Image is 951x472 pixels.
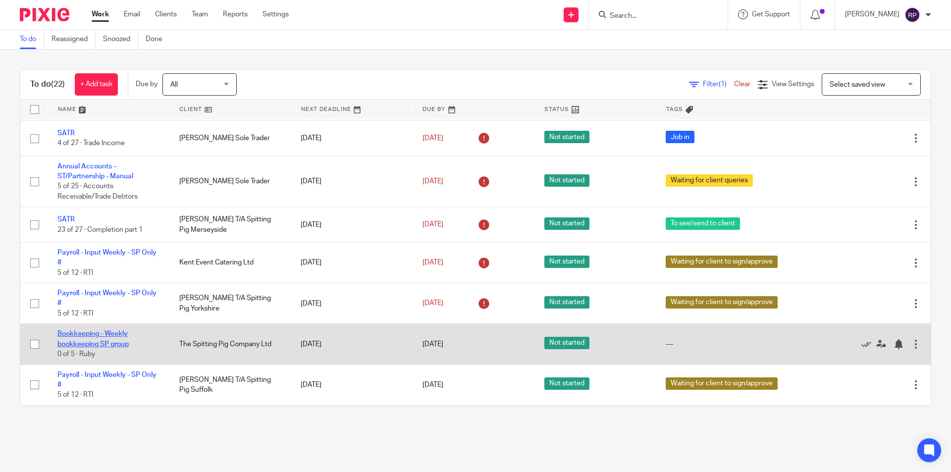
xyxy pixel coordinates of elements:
[223,9,248,19] a: Reports
[544,217,589,230] span: Not started
[845,9,899,19] p: [PERSON_NAME]
[666,217,740,230] span: To see/send to client
[544,256,589,268] span: Not started
[263,9,289,19] a: Settings
[544,174,589,187] span: Not started
[544,131,589,143] span: Not started
[170,81,178,88] span: All
[666,106,683,112] span: Tags
[57,290,157,307] a: Payroll - Input Weekly - SP Only #
[734,81,750,88] a: Clear
[861,339,876,349] a: Mark as done
[291,324,413,365] td: [DATE]
[169,207,291,242] td: [PERSON_NAME] T/A Spitting Pig Merseyside
[904,7,920,23] img: svg%3E
[30,79,65,90] h1: To do
[666,256,778,268] span: Waiting for client to sign/approve
[291,365,413,405] td: [DATE]
[92,9,109,19] a: Work
[57,310,93,317] span: 5 of 12 · RTI
[124,9,140,19] a: Email
[666,339,799,349] div: ---
[57,140,125,147] span: 4 of 27 · Trade Income
[291,283,413,324] td: [DATE]
[544,337,589,349] span: Not started
[291,242,413,283] td: [DATE]
[544,296,589,309] span: Not started
[703,81,734,88] span: Filter
[666,377,778,390] span: Waiting for client to sign/approve
[423,221,443,228] span: [DATE]
[57,391,93,398] span: 5 of 12 · RTI
[169,242,291,283] td: Kent Event Catering Ltd
[52,30,96,49] a: Reassigned
[57,249,157,266] a: Payroll - Input Weekly - SP Only #
[291,121,413,156] td: [DATE]
[609,12,698,21] input: Search
[666,174,753,187] span: Waiting for client queries
[544,377,589,390] span: Not started
[169,405,291,446] td: [PERSON_NAME] Ltd
[57,183,138,201] span: 5 of 25 · Accounts Receivable/Trade Debtors
[146,30,170,49] a: Done
[423,381,443,388] span: [DATE]
[169,324,291,365] td: The Spitting Pig Company Ltd
[666,131,694,143] span: Job in
[423,135,443,142] span: [DATE]
[169,156,291,207] td: [PERSON_NAME] Sole Trader
[169,121,291,156] td: [PERSON_NAME] Sole Trader
[103,30,138,49] a: Snoozed
[291,405,413,446] td: [DATE]
[291,207,413,242] td: [DATE]
[772,81,814,88] span: View Settings
[57,163,133,180] a: Annual Accounts – ST/Partnership - Manual
[57,130,75,137] a: SATR
[57,330,129,347] a: Bookkeeping - Weekly bookkeeping SP group
[830,81,885,88] span: Select saved view
[169,283,291,324] td: [PERSON_NAME] T/A Spitting Pig Yorkshire
[57,269,93,276] span: 5 of 12 · RTI
[57,371,157,388] a: Payroll - Input Weekly - SP Only #
[20,30,44,49] a: To do
[423,300,443,307] span: [DATE]
[57,351,95,358] span: 0 of 5 · Ruby
[752,11,790,18] span: Get Support
[169,365,291,405] td: [PERSON_NAME] T/A Spitting Pig Suffolk
[57,216,75,223] a: SATR
[423,178,443,185] span: [DATE]
[719,81,727,88] span: (1)
[192,9,208,19] a: Team
[57,226,143,233] span: 23 of 27 · Completion part 1
[423,259,443,266] span: [DATE]
[51,80,65,88] span: (22)
[291,156,413,207] td: [DATE]
[75,73,118,96] a: + Add task
[155,9,177,19] a: Clients
[136,79,158,89] p: Due by
[666,296,778,309] span: Waiting for client to sign/approve
[20,8,69,21] img: Pixie
[423,341,443,348] span: [DATE]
